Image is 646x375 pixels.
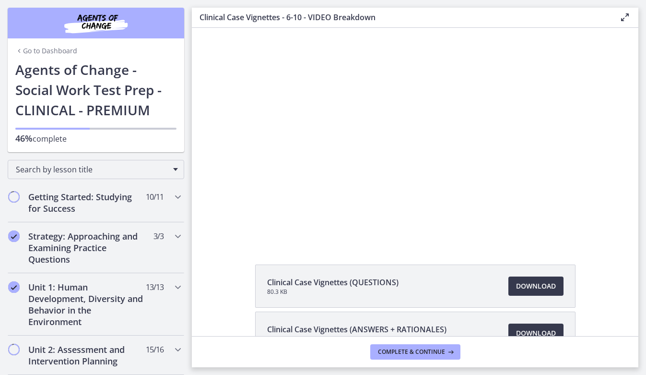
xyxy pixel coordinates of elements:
[508,324,564,343] a: Download
[153,230,164,242] span: 3 / 3
[378,348,445,356] span: Complete & continue
[15,60,176,120] h1: Agents of Change - Social Work Test Prep - CLINICAL - PREMIUM
[267,335,446,343] span: 116 KB
[267,324,446,335] span: Clinical Case Vignettes (ANSWERS + RATIONALES)
[516,280,556,292] span: Download
[267,277,399,288] span: Clinical Case Vignettes (QUESTIONS)
[15,133,33,144] span: 46%
[8,230,20,242] i: Completed
[28,230,145,265] h2: Strategy: Approaching and Examining Practice Questions
[146,344,164,355] span: 15 / 16
[370,344,460,360] button: Complete & continue
[28,191,145,214] h2: Getting Started: Studying for Success
[200,12,604,23] h3: Clinical Case Vignettes - 6-10 - VIDEO Breakdown
[38,12,153,35] img: Agents of Change Social Work Test Prep
[15,133,176,145] p: complete
[28,344,145,367] h2: Unit 2: Assessment and Intervention Planning
[28,281,145,327] h2: Unit 1: Human Development, Diversity and Behavior in the Environment
[192,28,638,242] iframe: Video Lesson
[8,160,184,179] div: Search by lesson title
[267,288,399,296] span: 80.3 KB
[8,281,20,293] i: Completed
[146,281,164,293] span: 13 / 13
[146,191,164,203] span: 10 / 11
[16,164,168,175] span: Search by lesson title
[508,277,564,296] a: Download
[516,327,556,339] span: Download
[15,46,77,56] a: Go to Dashboard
